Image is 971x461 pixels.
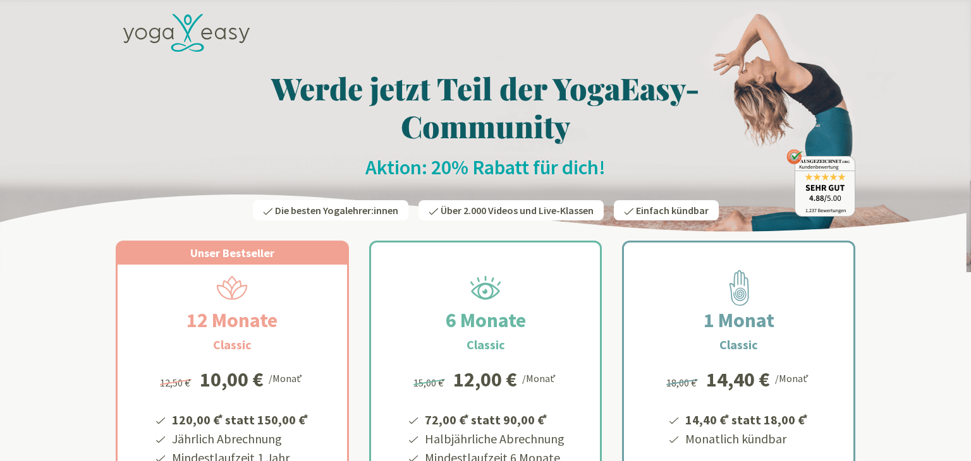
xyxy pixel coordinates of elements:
[275,204,398,217] span: Die besten Yogalehrer:innen
[719,335,758,354] h3: Classic
[775,369,811,386] div: /Monat
[423,408,565,429] li: 72,00 € statt 90,00 €
[706,369,770,390] div: 14,40 €
[683,408,810,429] li: 14,40 € statt 18,00 €
[467,335,505,354] h3: Classic
[522,369,558,386] div: /Monat
[441,204,594,217] span: Über 2.000 Videos und Live-Klassen
[116,69,855,145] h1: Werde jetzt Teil der YogaEasy-Community
[156,305,308,335] h2: 12 Monate
[200,369,264,390] div: 10,00 €
[636,204,709,217] span: Einfach kündbar
[415,305,556,335] h2: 6 Monate
[190,246,274,260] span: Unser Bestseller
[683,429,810,448] li: Monatlich kündbar
[160,376,193,389] span: 12,50 €
[786,149,855,217] img: ausgezeichnet_badge.png
[213,335,252,354] h3: Classic
[170,429,310,448] li: Jährlich Abrechnung
[116,155,855,180] h2: Aktion: 20% Rabatt für dich!
[666,376,700,389] span: 18,00 €
[269,369,305,386] div: /Monat
[673,305,805,335] h2: 1 Monat
[413,376,447,389] span: 15,00 €
[423,429,565,448] li: Halbjährliche Abrechnung
[453,369,517,390] div: 12,00 €
[170,408,310,429] li: 120,00 € statt 150,00 €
